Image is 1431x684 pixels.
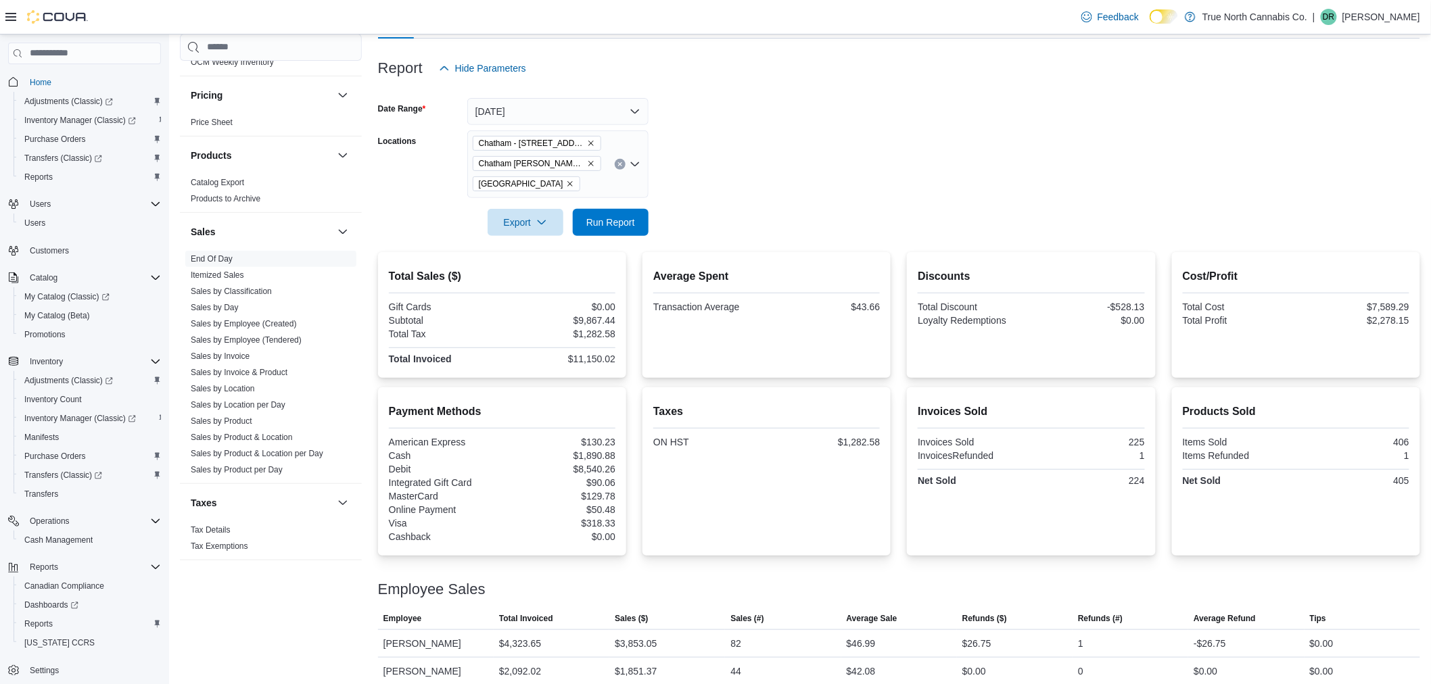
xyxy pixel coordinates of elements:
span: Cash Management [19,532,161,548]
button: Manifests [14,428,166,447]
div: [PERSON_NAME] [378,630,494,657]
a: Adjustments (Classic) [14,92,166,111]
div: $46.99 [847,635,876,652]
div: Loyalty Redemptions [918,315,1029,326]
div: $9,867.44 [505,315,615,326]
span: Inventory Manager (Classic) [24,413,136,424]
div: Invoices Sold [918,437,1029,447]
a: My Catalog (Classic) [19,289,115,305]
span: Inventory [30,356,63,367]
a: Dashboards [14,595,166,614]
div: $0.00 [962,663,986,679]
span: Average Refund [1194,613,1256,624]
a: Tax Details [191,525,231,535]
a: Sales by Product per Day [191,465,283,474]
span: Sales by Product [191,416,252,426]
span: Adjustments (Classic) [19,372,161,389]
span: My Catalog (Beta) [19,308,161,324]
strong: Net Sold [1183,475,1221,486]
div: 82 [730,635,741,652]
div: $0.00 [1310,663,1334,679]
a: Adjustments (Classic) [19,372,118,389]
div: Taxes [180,522,362,560]
button: Remove Chatham McNaughton Ave from selection in this group [587,160,595,168]
span: Sales (#) [730,613,764,624]
div: 225 [1034,437,1145,447]
h2: Average Spent [653,268,880,285]
button: Sales [335,224,351,240]
span: Catalog [24,270,161,286]
a: Catalog Export [191,178,244,187]
span: My Catalog (Classic) [24,291,110,302]
span: Sales by Classification [191,286,272,297]
button: Reports [3,558,166,577]
button: Pricing [335,87,351,103]
span: Inventory Count [24,394,82,405]
a: Users [19,215,51,231]
button: Products [191,149,332,162]
a: Reports [19,616,58,632]
h2: Discounts [918,268,1144,285]
span: Dashboards [19,597,161,613]
button: [DATE] [467,98,649,125]
span: Canadian Compliance [24,581,104,591]
span: Inventory Count [19,391,161,408]
span: Transfers (Classic) [24,153,102,164]
button: Users [3,195,166,214]
span: Purchase Orders [24,134,86,145]
span: Operations [24,513,161,529]
div: 1 [1078,635,1083,652]
a: Transfers (Classic) [19,467,108,483]
button: Purchase Orders [14,130,166,149]
span: Inventory Manager (Classic) [24,115,136,126]
div: $0.00 [505,301,615,312]
a: Purchase Orders [19,131,91,147]
span: Customers [30,245,69,256]
span: My Catalog (Classic) [19,289,161,305]
div: Debit [389,464,500,474]
span: Sales by Location per Day [191,399,285,410]
a: Inventory Manager (Classic) [19,410,141,426]
span: Tax Exemptions [191,541,248,552]
span: Promotions [24,329,66,340]
span: Products to Archive [191,193,260,204]
a: Price Sheet [191,118,233,127]
span: Chatham - 85 King St W [473,136,601,151]
span: Tax Details [191,524,231,535]
a: Sales by Employee (Tendered) [191,335,302,345]
span: Total Invoiced [499,613,553,624]
h3: Employee Sales [378,581,486,597]
span: Sales by Product & Location [191,432,293,443]
div: 0 [1078,663,1083,679]
div: $0.00 [505,531,615,542]
div: $42.08 [847,663,876,679]
div: Cashback [389,531,500,542]
div: Items Sold [1183,437,1294,447]
a: Home [24,74,57,91]
a: Transfers (Classic) [19,150,108,166]
h3: Sales [191,225,216,239]
h2: Invoices Sold [918,404,1144,420]
span: Sales ($) [615,613,648,624]
h3: Pricing [191,89,222,102]
button: Customers [3,241,166,260]
div: InvoicesRefunded [918,450,1029,461]
a: OCM Weekly Inventory [191,57,274,67]
span: Reports [24,618,53,629]
p: True North Cannabis Co. [1202,9,1307,25]
a: Sales by Invoice & Product [191,368,287,377]
div: Total Tax [389,328,500,339]
span: Tips [1310,613,1326,624]
input: Dark Mode [1150,9,1178,24]
a: Transfers (Classic) [14,466,166,485]
div: $130.23 [505,437,615,447]
span: Refunds ($) [962,613,1007,624]
span: Average Sale [847,613,897,624]
a: Inventory Manager (Classic) [14,409,166,428]
span: Transfers (Classic) [19,467,161,483]
span: Sales by Employee (Created) [191,318,297,329]
span: Users [19,215,161,231]
a: Sales by Employee (Created) [191,319,297,328]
